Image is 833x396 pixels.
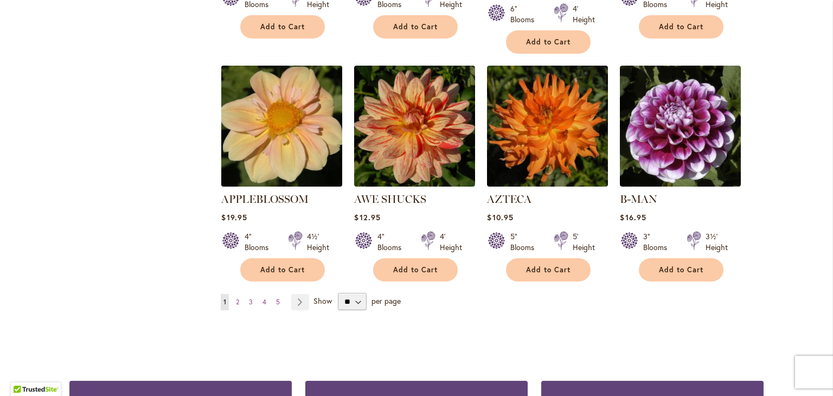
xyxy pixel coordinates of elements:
[221,178,342,189] a: APPLEBLOSSOM
[245,231,275,253] div: 4" Blooms
[487,66,608,187] img: AZTECA
[393,265,438,274] span: Add to Cart
[221,193,309,206] a: APPLEBLOSSOM
[639,15,723,39] button: Add to Cart
[276,298,280,306] span: 5
[573,231,595,253] div: 5' Height
[233,294,242,310] a: 2
[393,22,438,31] span: Add to Cart
[354,66,475,187] img: AWE SHUCKS
[620,193,657,206] a: B-MAN
[440,231,462,253] div: 4' Height
[260,294,269,310] a: 4
[526,37,571,47] span: Add to Cart
[262,298,266,306] span: 4
[260,265,305,274] span: Add to Cart
[219,63,345,190] img: APPLEBLOSSOM
[307,231,329,253] div: 4½' Height
[659,22,703,31] span: Add to Cart
[639,258,723,282] button: Add to Cart
[510,3,541,25] div: 6" Blooms
[620,178,741,189] a: B-MAN
[487,193,531,206] a: AZTECA
[487,212,513,222] span: $10.95
[510,231,541,253] div: 5" Blooms
[354,212,380,222] span: $12.95
[223,298,226,306] span: 1
[526,265,571,274] span: Add to Cart
[240,15,325,39] button: Add to Cart
[246,294,255,310] a: 3
[659,265,703,274] span: Add to Cart
[487,178,608,189] a: AZTECA
[506,30,591,54] button: Add to Cart
[240,258,325,282] button: Add to Cart
[236,298,239,306] span: 2
[506,258,591,282] button: Add to Cart
[260,22,305,31] span: Add to Cart
[620,66,741,187] img: B-MAN
[313,296,332,306] span: Show
[221,212,247,222] span: $19.95
[354,178,475,189] a: AWE SHUCKS
[373,15,458,39] button: Add to Cart
[377,231,408,253] div: 4" Blooms
[249,298,253,306] span: 3
[643,231,674,253] div: 3" Blooms
[273,294,283,310] a: 5
[573,3,595,25] div: 4' Height
[354,193,426,206] a: AWE SHUCKS
[8,357,39,388] iframe: Launch Accessibility Center
[371,296,401,306] span: per page
[620,212,646,222] span: $16.95
[373,258,458,282] button: Add to Cart
[706,231,728,253] div: 3½' Height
